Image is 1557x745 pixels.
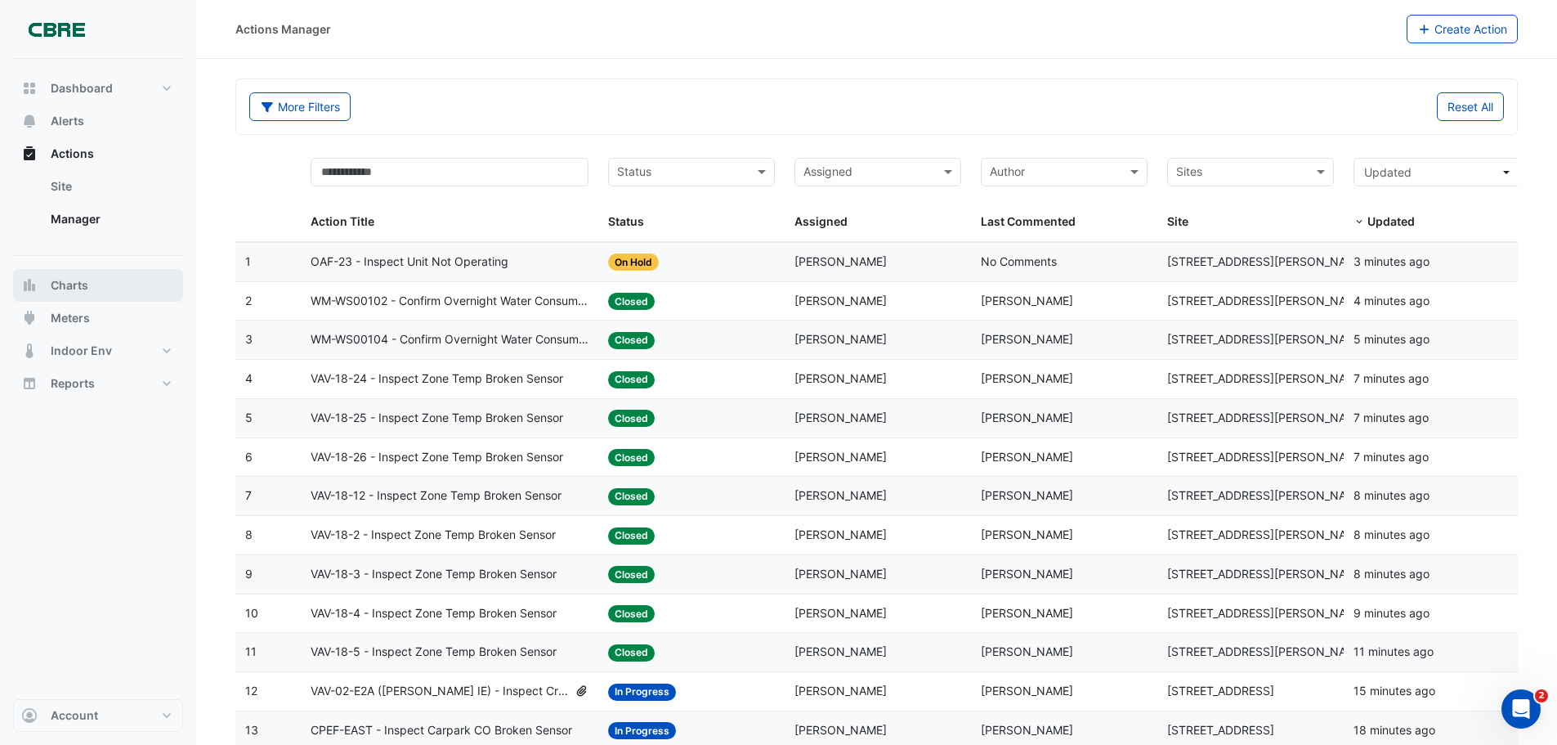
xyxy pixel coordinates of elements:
[981,332,1073,346] span: [PERSON_NAME]
[608,605,655,622] span: Closed
[1353,450,1429,464] span: 2025-09-08T10:58:12.416
[794,527,887,541] span: [PERSON_NAME]
[981,527,1073,541] span: [PERSON_NAME]
[38,203,183,236] a: Manager
[13,269,183,302] button: Charts
[1167,684,1274,698] span: [STREET_ADDRESS]
[981,254,1057,268] span: No Comments
[245,254,251,268] span: 1
[21,343,38,359] app-icon: Indoor Env
[21,310,38,326] app-icon: Meters
[1167,450,1367,464] span: [STREET_ADDRESS][PERSON_NAME]
[1353,567,1429,581] span: 2025-09-08T10:57:08.708
[1353,527,1429,541] span: 2025-09-08T10:57:31.170
[608,371,655,388] span: Closed
[245,411,253,424] span: 5
[1167,411,1367,424] span: [STREET_ADDRESS][PERSON_NAME]
[794,567,887,581] span: [PERSON_NAME]
[1167,214,1188,228] span: Site
[1167,488,1367,502] span: [STREET_ADDRESS][PERSON_NAME]
[608,254,659,271] span: On Hold
[794,488,887,502] span: [PERSON_NAME]
[51,113,84,129] span: Alerts
[1353,294,1429,307] span: 2025-09-08T11:01:29.894
[51,707,98,724] span: Account
[1167,723,1274,737] span: [STREET_ADDRESS]
[245,684,257,698] span: 12
[235,20,331,38] div: Actions Manager
[1167,644,1367,658] span: [STREET_ADDRESS][PERSON_NAME]
[981,644,1073,658] span: [PERSON_NAME]
[794,450,887,464] span: [PERSON_NAME]
[311,565,557,584] span: VAV-18-3 - Inspect Zone Temp Broken Sensor
[794,411,887,424] span: [PERSON_NAME]
[311,448,563,467] span: VAV-18-26 - Inspect Zone Temp Broken Sensor
[51,375,95,392] span: Reports
[1167,527,1367,541] span: [STREET_ADDRESS][PERSON_NAME]
[51,343,112,359] span: Indoor Env
[1353,332,1429,346] span: 2025-09-08T11:00:22.048
[1167,567,1367,581] span: [STREET_ADDRESS][PERSON_NAME]
[13,302,183,334] button: Meters
[21,80,38,96] app-icon: Dashboard
[51,310,90,326] span: Meters
[608,293,655,310] span: Closed
[13,105,183,137] button: Alerts
[981,450,1073,464] span: [PERSON_NAME]
[51,146,94,162] span: Actions
[13,170,183,242] div: Actions
[608,488,655,505] span: Closed
[245,644,257,658] span: 11
[21,277,38,294] app-icon: Charts
[981,294,1073,307] span: [PERSON_NAME]
[311,214,374,228] span: Action Title
[794,214,848,228] span: Assigned
[245,723,258,737] span: 13
[794,606,887,620] span: [PERSON_NAME]
[21,375,38,392] app-icon: Reports
[1501,689,1541,729] iframe: Intercom live chat
[245,527,253,541] span: 8
[245,606,258,620] span: 10
[20,13,93,46] img: Company Logo
[981,684,1073,698] span: [PERSON_NAME]
[311,253,508,272] span: OAF-23 - Inspect Unit Not Operating
[311,292,589,311] span: WM-WS00102 - Confirm Overnight Water Consumption
[981,488,1073,502] span: [PERSON_NAME]
[311,370,563,388] span: VAV-18-24 - Inspect Zone Temp Broken Sensor
[794,254,887,268] span: [PERSON_NAME]
[1353,371,1429,385] span: 2025-09-08T10:58:50.288
[311,487,562,505] span: VAV-18-12 - Inspect Zone Temp Broken Sensor
[608,410,655,427] span: Closed
[1364,165,1412,179] span: Updated
[1353,411,1429,424] span: 2025-09-08T10:58:29.982
[794,332,887,346] span: [PERSON_NAME]
[794,723,887,737] span: [PERSON_NAME]
[311,409,563,428] span: VAV-18-25 - Inspect Zone Temp Broken Sensor
[13,72,183,105] button: Dashboard
[21,113,38,129] app-icon: Alerts
[981,723,1073,737] span: [PERSON_NAME]
[608,214,644,228] span: Status
[608,449,655,466] span: Closed
[1353,158,1520,186] button: Updated
[608,684,676,701] span: In Progress
[794,294,887,307] span: [PERSON_NAME]
[13,699,183,732] button: Account
[311,643,557,662] span: VAV-18-5 - Inspect Zone Temp Broken Sensor
[311,330,589,349] span: WM-WS00104 - Confirm Overnight Water Consumption
[1353,488,1429,502] span: 2025-09-08T10:57:52.647
[794,684,887,698] span: [PERSON_NAME]
[981,606,1073,620] span: [PERSON_NAME]
[1353,606,1429,620] span: 2025-09-08T10:56:13.325
[311,604,557,623] span: VAV-18-4 - Inspect Zone Temp Broken Sensor
[1437,92,1504,121] button: Reset All
[608,722,676,739] span: In Progress
[1535,689,1548,702] span: 2
[311,682,568,701] span: VAV-02-E2A ([PERSON_NAME] IE) - Inspect Critical Sensor Broken
[1167,254,1367,268] span: [STREET_ADDRESS][PERSON_NAME]
[608,527,655,545] span: Closed
[1353,684,1435,698] span: 2025-09-08T10:50:35.382
[1167,606,1367,620] span: [STREET_ADDRESS][PERSON_NAME]
[249,92,351,121] button: More Filters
